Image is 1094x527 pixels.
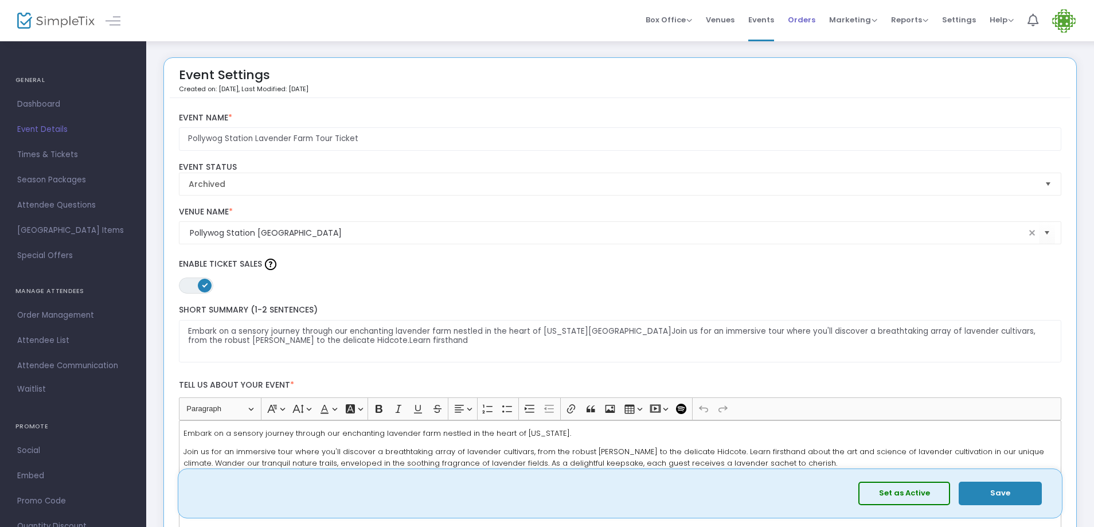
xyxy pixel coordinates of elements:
[15,69,131,92] h4: GENERAL
[748,5,774,34] span: Events
[15,280,131,303] h4: MANAGE ATTENDEES
[1039,221,1055,245] button: Select
[891,14,928,25] span: Reports
[17,97,129,112] span: Dashboard
[17,384,46,395] span: Waitlist
[17,122,129,137] span: Event Details
[17,223,129,238] span: [GEOGRAPHIC_DATA] Items
[239,84,308,93] span: , Last Modified: [DATE]
[265,259,276,270] img: question-mark
[179,64,308,97] div: Event Settings
[179,304,318,315] span: Short Summary (1-2 Sentences)
[179,162,1062,173] label: Event Status
[829,14,877,25] span: Marketing
[17,173,129,188] span: Season Packages
[17,147,129,162] span: Times & Tickets
[202,282,208,288] span: ON
[959,482,1042,505] button: Save
[179,397,1062,420] div: Editor toolbar
[1040,173,1056,195] button: Select
[942,5,976,34] span: Settings
[189,178,1036,190] span: Archived
[179,127,1062,151] input: Enter Event Name
[179,207,1062,217] label: Venue Name
[17,443,129,458] span: Social
[858,482,950,505] button: Set as Active
[706,5,734,34] span: Venues
[179,256,1062,273] label: Enable Ticket Sales
[179,113,1062,123] label: Event Name
[15,415,131,438] h4: PROMOTE
[190,227,1026,239] input: Select Venue
[173,374,1067,397] label: Tell us about your event
[179,84,308,94] p: Created on: [DATE]
[17,308,129,323] span: Order Management
[17,248,129,263] span: Special Offers
[186,402,246,416] span: Paragraph
[181,400,259,418] button: Paragraph
[17,469,129,483] span: Embed
[183,446,1044,469] span: Join us for an immersive tour where you'll discover a breathtaking array of lavender cultivars, f...
[788,5,815,34] span: Orders
[183,428,571,439] span: Embark on a sensory journey through our enchanting lavender farm nestled in the heart of [US_STATE].
[17,198,129,213] span: Attendee Questions
[17,494,129,509] span: Promo Code
[17,358,129,373] span: Attendee Communication
[646,14,692,25] span: Box Office
[17,333,129,348] span: Attendee List
[1025,226,1039,240] span: clear
[990,14,1014,25] span: Help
